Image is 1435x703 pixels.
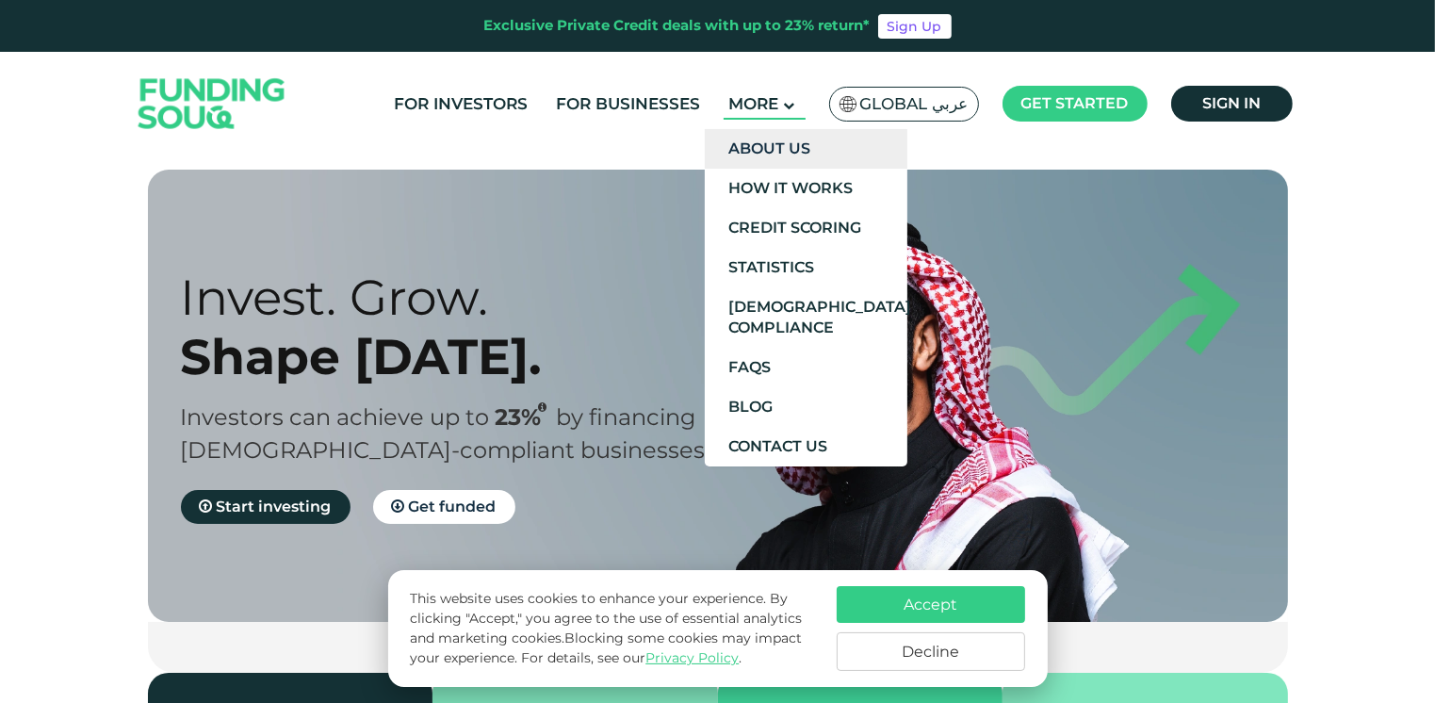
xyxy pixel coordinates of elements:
button: Decline [837,632,1025,671]
a: For Businesses [551,89,705,120]
a: Statistics [705,248,907,287]
a: Blog [705,387,907,427]
span: Get started [1021,94,1129,112]
a: FAQs [705,348,907,387]
a: Privacy Policy [645,649,739,666]
span: 23% [496,403,557,431]
span: More [728,94,778,113]
span: Sign in [1202,94,1261,112]
a: Start investing [181,490,351,524]
div: Exclusive Private Credit deals with up to 23% return* [484,15,871,37]
span: Investors can achieve up to [181,403,490,431]
span: Global عربي [860,93,969,115]
i: 23% IRR (expected) ~ 15% Net yield (expected) [539,402,547,413]
div: Shape [DATE]. [181,327,751,386]
a: Sign in [1171,86,1293,122]
a: For Investors [389,89,532,120]
span: Start investing [217,498,332,515]
a: Sign Up [878,14,952,39]
span: Blocking some cookies may impact your experience. [410,629,802,666]
img: Logo [120,57,304,152]
span: Get funded [409,498,497,515]
a: How It Works [705,169,907,208]
p: This website uses cookies to enhance your experience. By clicking "Accept," you agree to the use ... [410,589,817,668]
a: About Us [705,129,907,169]
span: For details, see our . [521,649,742,666]
a: [DEMOGRAPHIC_DATA] Compliance [705,287,907,348]
a: Contact Us [705,427,907,466]
a: Get funded [373,490,515,524]
button: Accept [837,586,1025,623]
img: SA Flag [840,96,856,112]
div: Invest. Grow. [181,268,751,327]
a: Credit Scoring [705,208,907,248]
